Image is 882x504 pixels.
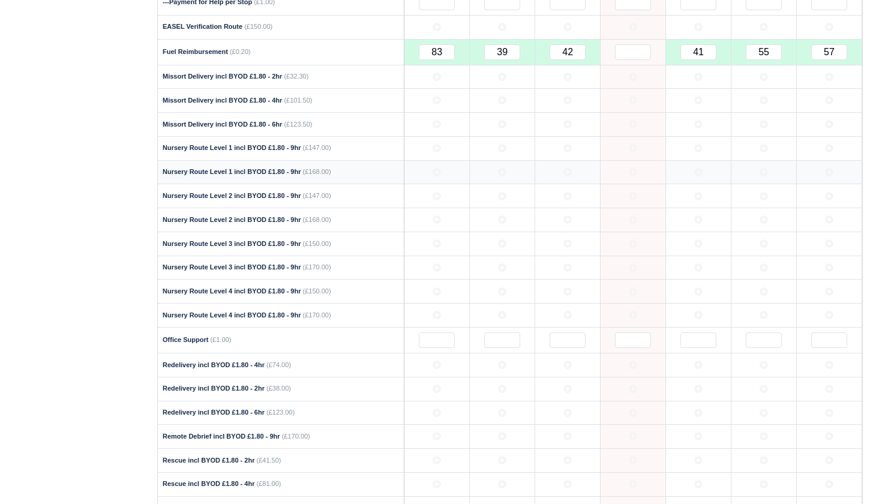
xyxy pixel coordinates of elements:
[601,304,666,328] td: 2025-09-03 Not Editable
[163,336,208,343] strong: Office Support
[163,23,242,30] strong: EASEL Verification Route
[210,336,231,343] span: (£1.00)
[303,144,331,151] span: (£147.00)
[163,263,301,271] strong: Nursery Route Level 3 incl BYOD £1.80 - 9hr
[163,287,301,295] strong: Nursery Route Level 4 incl BYOD £1.80 - 9hr
[601,256,666,280] td: 2025-09-03 Not Editable
[601,39,666,65] td: 2025-09-03 Not Editable
[230,48,251,55] span: (£0.20)
[163,240,301,247] strong: Nursery Route Level 3 incl BYOD £1.80 - 9hr
[284,73,308,80] span: (£32.30)
[601,449,666,473] td: 2025-09-03 Not Editable
[303,311,331,319] span: (£170.00)
[163,48,228,55] strong: Fuel Reimbursement
[303,216,331,223] span: (£168.00)
[601,89,666,113] td: 2025-09-03 Not Editable
[163,433,280,440] strong: Remote Debrief incl BYOD £1.80 - 9hr
[163,480,254,487] strong: Rescue incl BYOD £1.80 - 4hr
[303,240,331,247] span: (£150.00)
[282,433,310,440] span: (£170.00)
[601,136,666,160] td: 2025-09-03 Not Editable
[822,446,882,504] iframe: Chat Widget
[163,311,301,319] strong: Nursery Route Level 4 incl BYOD £1.80 - 9hr
[163,121,282,128] strong: Missort Delivery incl BYOD £1.80 - 6hr
[303,287,331,295] span: (£150.00)
[163,457,254,464] strong: Rescue incl BYOD £1.80 - 2hr
[163,385,265,392] strong: Redelivery incl BYOD £1.80 - 2hr
[163,73,282,80] strong: Missort Delivery incl BYOD £1.80 - 2hr
[266,361,291,368] span: (£74.00)
[601,401,666,425] td: 2025-09-03 Not Editable
[266,409,295,416] span: (£123.00)
[266,385,291,392] span: (£38.00)
[601,425,666,449] td: 2025-09-03 Not Editable
[601,280,666,304] td: 2025-09-03 Not Editable
[601,328,666,353] td: 2025-09-03 Not Editable
[601,208,666,232] td: 2025-09-03 Not Editable
[284,121,312,128] span: (£123.50)
[601,472,666,496] td: 2025-09-03 Not Editable
[303,168,331,175] span: (£168.00)
[163,97,282,104] strong: Missort Delivery incl BYOD £1.80 - 4hr
[284,97,312,104] span: (£101.50)
[163,409,265,416] strong: Redelivery incl BYOD £1.80 - 6hr
[163,361,265,368] strong: Redelivery incl BYOD £1.80 - 4hr
[601,15,666,39] td: 2025-09-03 Not Editable
[163,216,301,223] strong: Nursery Route Level 2 incl BYOD £1.80 - 9hr
[601,184,666,208] td: 2025-09-03 Not Editable
[163,144,301,151] strong: Nursery Route Level 1 incl BYOD £1.80 - 9hr
[244,23,272,30] span: (£150.00)
[303,192,331,199] span: (£147.00)
[163,168,301,175] strong: Nursery Route Level 1 incl BYOD £1.80 - 9hr
[601,377,666,401] td: 2025-09-03 Not Editable
[257,457,281,464] span: (£41.50)
[601,113,666,137] td: 2025-09-03 Not Editable
[257,480,281,487] span: (£81.00)
[601,160,666,184] td: 2025-09-03 Not Editable
[601,353,666,377] td: 2025-09-03 Not Editable
[601,65,666,89] td: 2025-09-03 Not Editable
[601,232,666,256] td: 2025-09-03 Not Editable
[303,263,331,271] span: (£170.00)
[163,192,301,199] strong: Nursery Route Level 2 incl BYOD £1.80 - 9hr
